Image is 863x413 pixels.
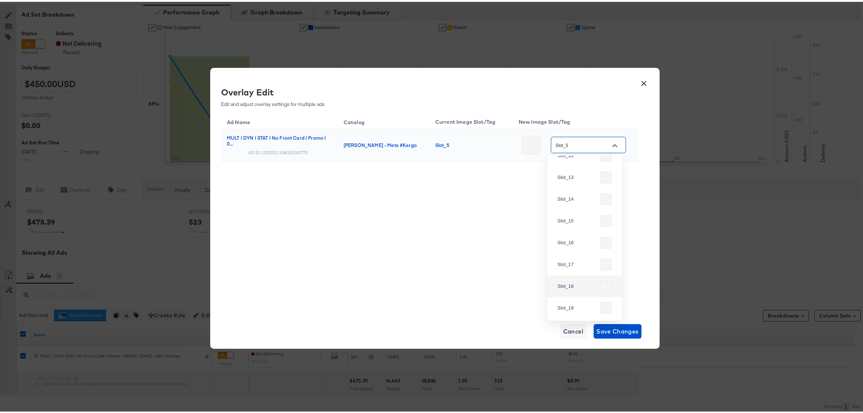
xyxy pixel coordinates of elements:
[557,303,597,310] div: Slot_19
[557,150,597,158] div: Slot_12
[248,148,308,154] div: AD ID: 120232133433330770
[594,322,642,337] button: Save Changes
[597,324,639,335] span: Save Changes
[557,281,597,288] div: Slot_18
[221,84,632,97] div: Overlay Edit
[430,111,513,127] th: Current Image Slot/Tag
[344,140,421,146] div: [PERSON_NAME] - Meta #Kargo
[513,111,638,127] th: New Image Slot/Tag
[435,140,504,146] div: Slot_5
[563,324,584,335] span: Cancel
[638,73,651,86] button: ×
[344,117,374,124] span: Catalog
[221,84,632,106] div: Edit and adjust overlay settings for multiple ads
[557,216,597,223] div: Slot_15
[557,194,597,201] div: Slot_14
[557,259,597,266] div: Slot_17
[609,138,620,149] button: Close
[227,133,329,145] div: MULT | DYN | STAT | No Front Card | Promo | 0...
[557,237,597,245] div: Slot_16
[227,117,260,124] span: Ad Name
[557,172,597,179] div: Slot_13
[560,322,586,337] button: Cancel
